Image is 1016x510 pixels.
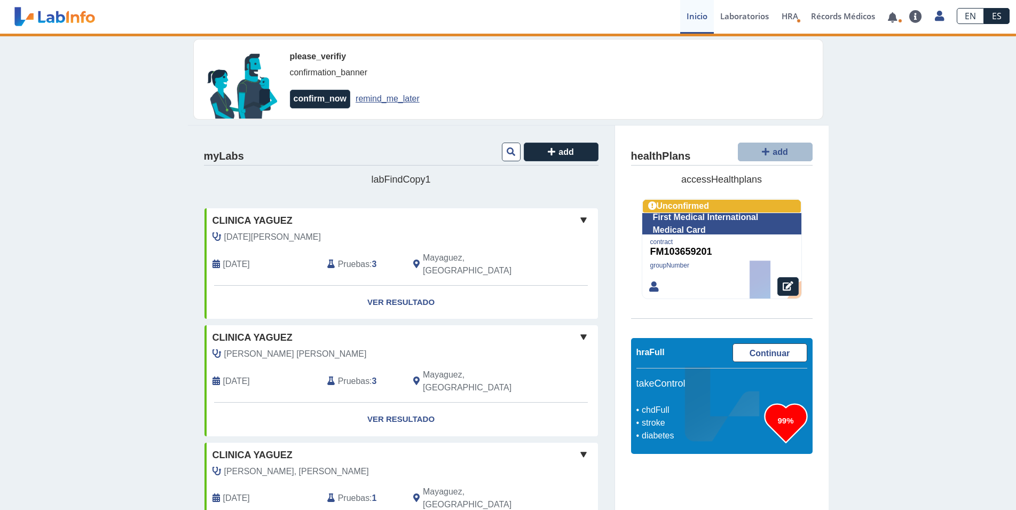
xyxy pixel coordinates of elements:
span: Quintana Matos, Carlos [224,465,369,478]
span: HRA [782,11,798,21]
h4: myLabs [204,150,244,163]
li: chdFull [639,404,765,417]
iframe: Help widget launcher [921,468,1004,498]
div: : [319,252,405,277]
div: : [319,368,405,394]
span: Mayaguez, PR [423,368,541,394]
span: add [773,147,787,156]
a: remind_me_later [356,94,420,103]
span: 2025-08-11 [223,258,250,271]
b: 1 [372,493,377,503]
span: confirmation_banner [290,68,367,77]
span: Clinica Yaguez [212,448,293,462]
span: add [558,147,573,156]
span: Clinica Yaguez [212,214,293,228]
span: labFindCopy1 [371,174,430,185]
a: Ver Resultado [204,403,598,436]
span: Pruebas [338,375,369,388]
span: Nadal Torres, Anaida [224,231,321,244]
li: stroke [639,417,765,429]
h3: 99% [765,414,807,427]
button: confirm_now [290,90,351,108]
button: add [738,143,813,161]
span: Pruebas [338,492,369,505]
a: Continuar [733,343,807,362]
a: EN [957,8,984,24]
span: Mayaguez, PR [423,252,541,277]
span: 2022-10-07 [223,375,250,388]
h4: healthPlans [631,150,691,163]
b: 3 [372,376,377,386]
span: Jimenez Morales, Luz [224,348,367,360]
button: add [524,143,598,161]
span: accessHealthplans [681,174,762,185]
li: diabetes [639,429,765,442]
span: 2022-02-25 [223,492,250,505]
span: Continuar [750,349,790,358]
span: hraFull [636,348,665,357]
div: please_verifiy [290,50,669,63]
h5: takeControl [636,378,807,390]
a: Ver Resultado [204,286,598,319]
span: Clinica Yaguez [212,331,293,345]
a: ES [984,8,1010,24]
b: 3 [372,260,377,269]
span: Pruebas [338,258,369,271]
